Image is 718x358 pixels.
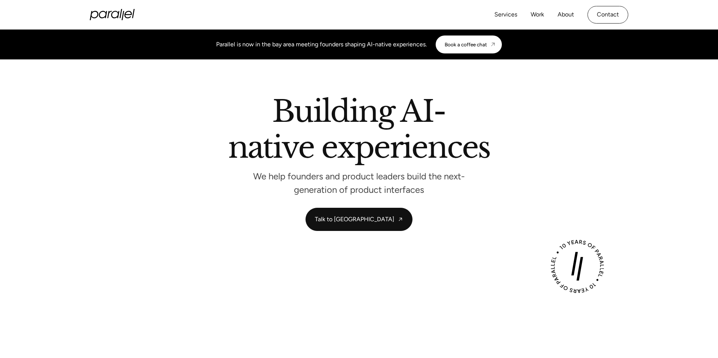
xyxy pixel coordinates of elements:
h2: Building AI-native experiences [146,97,572,165]
a: Work [531,9,544,20]
img: CTA arrow image [490,41,496,47]
div: Book a coffee chat [445,41,487,47]
a: About [558,9,574,20]
a: home [90,9,135,20]
div: Parallel is now in the bay area meeting founders shaping AI-native experiences. [216,40,427,49]
p: We help founders and product leaders build the next-generation of product interfaces [247,173,471,193]
a: Book a coffee chat [436,36,502,53]
a: Services [494,9,517,20]
a: Contact [587,6,628,24]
